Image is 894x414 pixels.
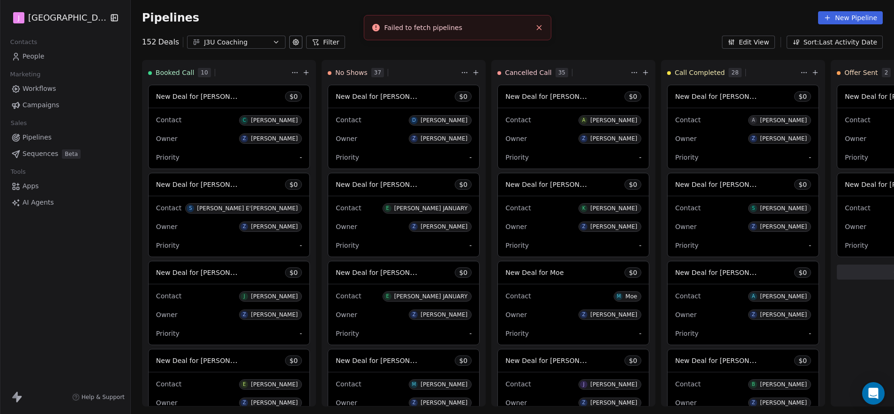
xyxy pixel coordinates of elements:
div: [PERSON_NAME] [251,117,298,124]
span: Owner [336,223,357,230]
div: [PERSON_NAME] [590,205,637,212]
span: Contact [505,116,531,124]
div: [PERSON_NAME] [421,117,467,124]
span: Contact [336,204,361,212]
span: $ 0 [798,92,807,101]
div: Z [413,311,416,318]
span: New Deal for [PERSON_NAME] [675,356,774,365]
span: New Deal for [PERSON_NAME] JANUARY [336,180,466,189]
span: - [300,241,302,250]
span: New Deal for [PERSON_NAME] [675,268,774,277]
span: Workflows [23,84,56,94]
div: [PERSON_NAME] [421,399,467,406]
span: Cancelled Call [505,68,551,77]
span: Owner [336,399,357,407]
span: AI Agents [23,198,54,207]
div: Z [752,399,755,407]
span: Booked Call [156,68,194,77]
span: Priority [336,242,359,249]
div: M [617,293,621,300]
span: Contact [505,204,531,212]
button: J[GEOGRAPHIC_DATA] [11,10,103,26]
div: J [244,293,245,300]
span: Campaigns [23,100,59,110]
span: - [639,329,641,338]
div: New Deal for [PERSON_NAME]$0ContactS[PERSON_NAME]OwnerZ[PERSON_NAME]Priority- [667,173,819,257]
div: Z [243,135,246,142]
span: - [469,329,472,338]
span: Contact [156,204,181,212]
div: A [752,293,755,300]
div: Z [582,311,586,318]
span: 37 [371,68,384,77]
div: New Deal for [PERSON_NAME] JANUARY$0ContactE[PERSON_NAME] JANUARYOwnerZ[PERSON_NAME]Priority- [328,261,480,345]
span: Priority [505,242,529,249]
div: E [386,293,389,300]
span: Contact [845,204,870,212]
span: Priority [336,154,359,161]
div: [PERSON_NAME] [251,399,298,406]
a: Campaigns [8,97,123,113]
div: [PERSON_NAME] [760,293,807,300]
span: $ 0 [459,268,467,277]
span: Help & Support [82,393,125,401]
div: C [243,117,246,124]
span: $ 0 [459,180,467,189]
div: [PERSON_NAME] [760,311,807,318]
span: Contact [336,380,361,388]
span: Tools [7,165,30,179]
a: Apps [8,178,123,194]
div: New Deal for [PERSON_NAME]$0ContactD[PERSON_NAME]OwnerZ[PERSON_NAME]Priority- [328,85,480,169]
span: No Shows [335,68,368,77]
span: Owner [156,399,178,407]
span: 2 [882,68,891,77]
span: Contact [675,204,700,212]
span: Priority [675,330,699,337]
button: Edit View [722,36,775,49]
span: Contact [845,116,870,124]
button: Filter [306,36,345,49]
span: $ 0 [289,356,298,365]
div: [PERSON_NAME] [760,399,807,406]
span: Marketing [6,67,45,81]
div: M [412,381,416,388]
div: E [386,205,389,212]
div: No Shows37 [328,60,459,85]
span: - [469,241,472,250]
a: People [8,49,123,64]
span: Contact [505,292,531,300]
a: SequencesBeta [8,146,123,162]
div: Z [752,223,755,230]
span: - [300,153,302,162]
span: Priority [845,242,868,249]
div: [PERSON_NAME] [760,117,807,124]
div: Z [582,399,586,407]
div: [PERSON_NAME] [590,311,637,318]
span: New Deal for [PERSON_NAME] [336,356,435,365]
div: [PERSON_NAME] [760,381,807,388]
div: [PERSON_NAME] [590,223,637,230]
span: Priority [505,330,529,337]
div: [PERSON_NAME] [760,223,807,230]
span: Owner [505,399,527,407]
button: Sort: Last Activity Date [787,36,883,49]
span: 28 [729,68,741,77]
div: Z [413,135,416,142]
span: Owner [675,399,697,407]
div: New Deal for Moe$0ContactMMoeOwnerZ[PERSON_NAME]Priority- [497,261,649,345]
span: Sales [7,116,31,130]
span: J [18,13,20,22]
div: Failed to fetch pipelines [384,23,531,33]
div: [PERSON_NAME] [760,135,807,142]
span: New Deal for [PERSON_NAME] [505,356,604,365]
div: [PERSON_NAME] [760,205,807,212]
span: New Deal for Moe [505,269,563,276]
span: Owner [505,135,527,142]
span: Contact [336,292,361,300]
div: Z [752,135,755,142]
div: New Deal for [PERSON_NAME]$0ContactJ[PERSON_NAME]OwnerZ[PERSON_NAME]Priority- [148,261,310,345]
span: - [809,153,811,162]
span: Call Completed [675,68,725,77]
div: New Deal for [PERSON_NAME]$0ContactA[PERSON_NAME]OwnerZ[PERSON_NAME]Priority- [497,85,649,169]
span: $ 0 [289,92,298,101]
